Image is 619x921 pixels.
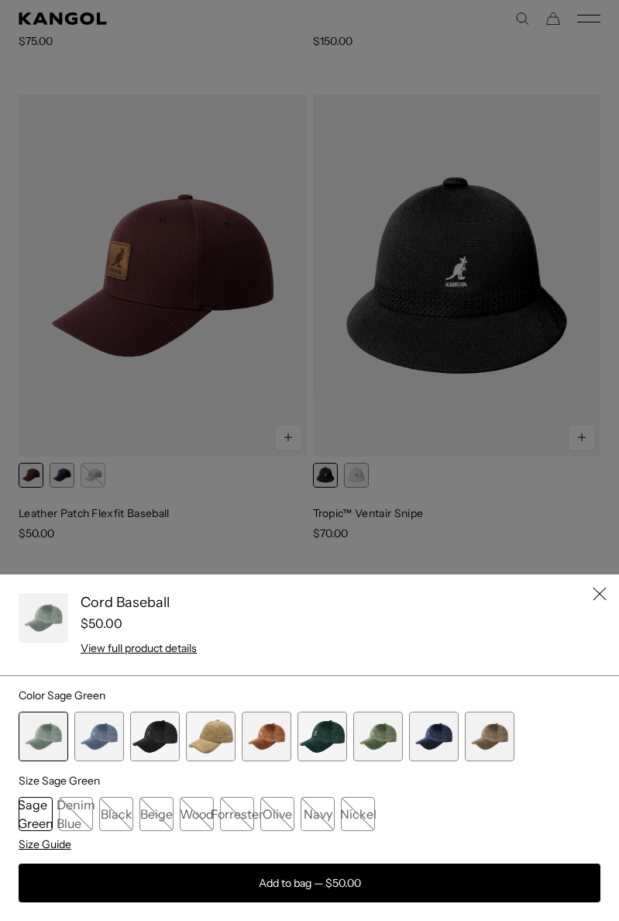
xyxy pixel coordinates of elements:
[99,797,133,831] div: Black
[59,797,93,831] div: Denim Blue
[19,593,68,643] img: Cord Baseball
[19,688,600,702] h4: Color Sage Green
[301,797,335,831] div: Navy
[341,797,375,831] div: Nickel
[139,797,174,831] div: Beige
[19,837,600,851] a: Size Guide
[593,587,607,601] button: Close
[260,797,294,831] div: Olive
[81,615,122,632] span: $50.00
[19,864,600,902] button: Add to bag — $50.00
[81,593,197,612] h3: Cord Baseball
[220,797,254,831] div: Forrester
[180,797,214,831] div: Wood
[19,774,600,788] h4: Size Sage Green
[19,797,53,831] div: Sage Green
[81,641,197,655] a: View full product details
